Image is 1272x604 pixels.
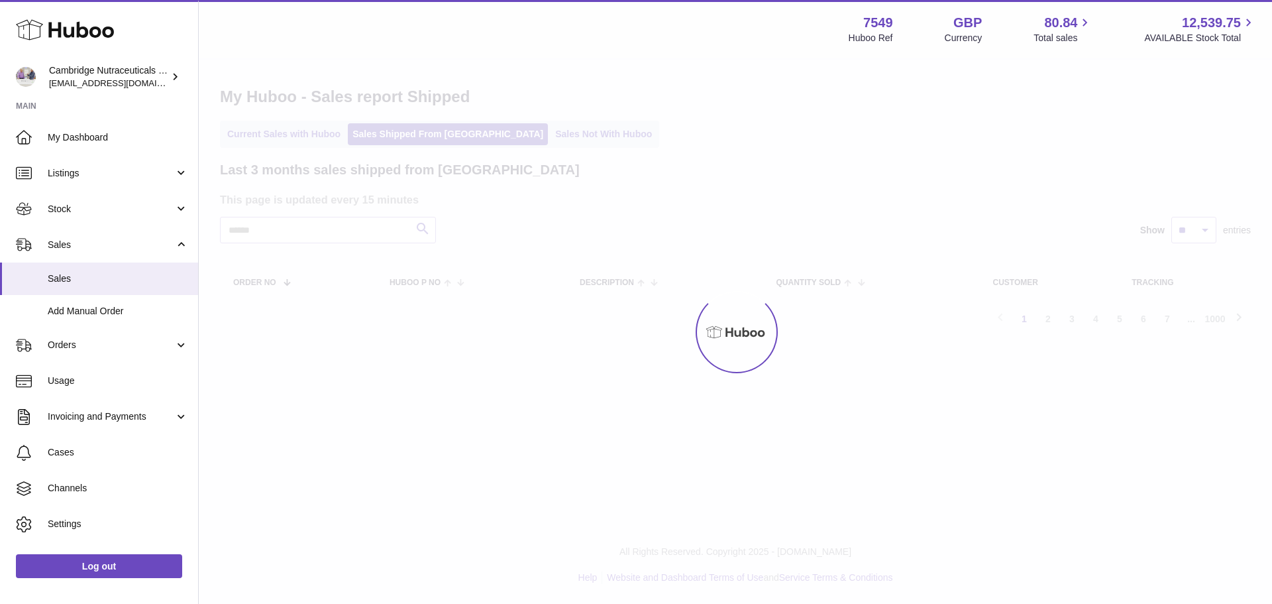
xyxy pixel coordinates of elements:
span: Orders [48,339,174,351]
span: Channels [48,482,188,495]
span: Total sales [1033,32,1092,44]
strong: 7549 [863,14,893,32]
span: Settings [48,518,188,530]
span: Sales [48,239,174,251]
span: My Dashboard [48,131,188,144]
span: Sales [48,272,188,285]
span: Invoicing and Payments [48,410,174,423]
span: [EMAIL_ADDRESS][DOMAIN_NAME] [49,78,195,88]
a: Log out [16,554,182,578]
a: 12,539.75 AVAILABLE Stock Total [1144,14,1256,44]
span: 12,539.75 [1182,14,1241,32]
a: 80.84 Total sales [1033,14,1092,44]
div: Currency [945,32,982,44]
span: Cases [48,446,188,459]
span: Usage [48,375,188,387]
span: Stock [48,203,174,215]
span: Add Manual Order [48,305,188,318]
span: 80.84 [1044,14,1077,32]
div: Huboo Ref [849,32,893,44]
strong: GBP [953,14,982,32]
img: internalAdmin-7549@internal.huboo.com [16,67,36,87]
div: Cambridge Nutraceuticals Ltd [49,64,168,90]
span: AVAILABLE Stock Total [1144,32,1256,44]
span: Listings [48,167,174,180]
